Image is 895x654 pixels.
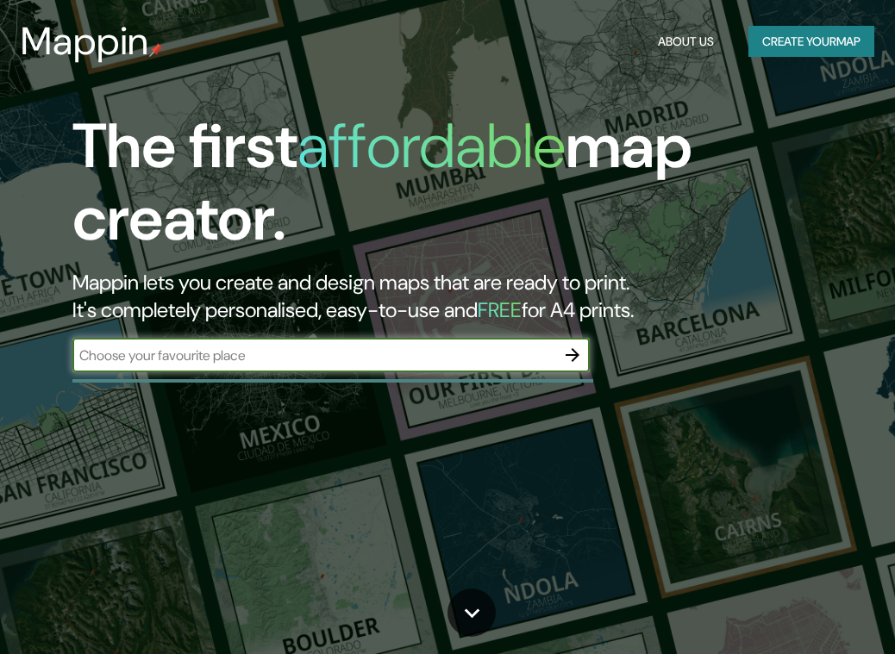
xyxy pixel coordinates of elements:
[651,26,721,58] button: About Us
[297,106,566,186] h1: affordable
[21,19,149,64] h3: Mappin
[72,346,555,365] input: Choose your favourite place
[742,587,876,635] iframe: Help widget launcher
[748,26,874,58] button: Create yourmap
[149,43,163,57] img: mappin-pin
[72,110,788,269] h1: The first map creator.
[72,269,788,324] h2: Mappin lets you create and design maps that are ready to print. It's completely personalised, eas...
[478,296,522,323] h5: FREE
